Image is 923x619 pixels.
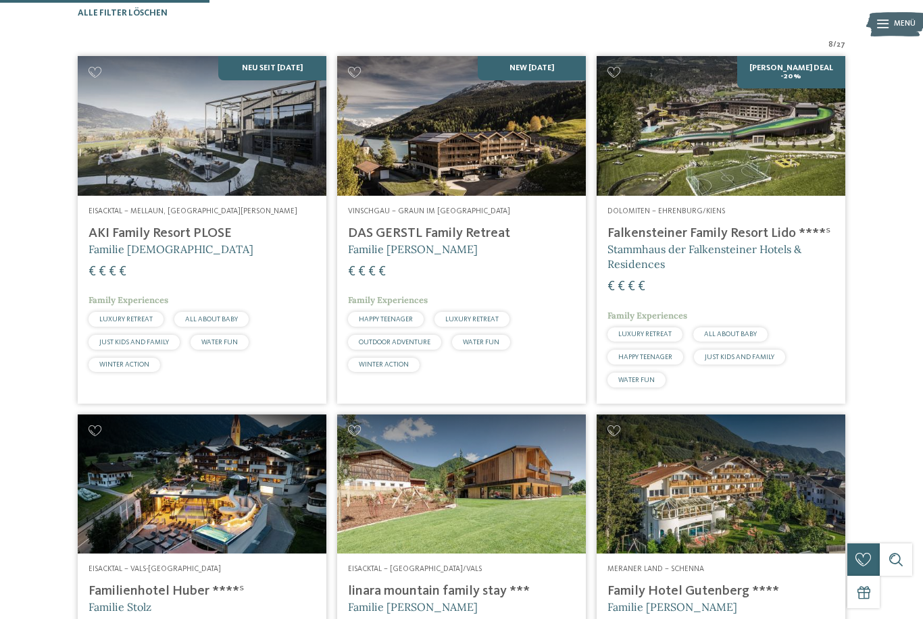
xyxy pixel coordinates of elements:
[201,339,238,346] span: WATER FUN
[618,331,672,338] span: LUXURY RETREAT
[607,565,704,573] span: Meraner Land – Schenna
[348,225,575,242] h4: DAS GERSTL Family Retreat
[607,242,801,271] span: Stammhaus der Falkensteiner Hotels & Residences
[368,265,376,279] span: €
[348,294,428,306] span: Family Experiences
[348,207,510,215] span: Vinschgau – Graun im [GEOGRAPHIC_DATA]
[607,583,834,599] h4: Family Hotel Gutenberg ****
[833,40,837,51] span: /
[99,316,153,323] span: LUXURY RETREAT
[89,583,316,599] h4: Familienhotel Huber ****ˢ
[445,316,499,323] span: LUXURY RETREAT
[618,280,625,294] span: €
[119,265,126,279] span: €
[607,225,834,242] h4: Falkensteiner Family Resort Lido ****ˢ
[109,265,116,279] span: €
[359,361,409,368] span: WINTER ACTION
[78,56,326,404] a: Familienhotels gesucht? Hier findet ihr die besten! NEU seit [DATE] Eisacktal – Mellaun, [GEOGRAP...
[89,565,221,573] span: Eisacktal – Vals-[GEOGRAPHIC_DATA]
[359,339,430,346] span: OUTDOOR ADVENTURE
[89,294,168,306] span: Family Experiences
[607,600,737,614] span: Familie [PERSON_NAME]
[89,207,297,215] span: Eisacktal – Mellaun, [GEOGRAPHIC_DATA][PERSON_NAME]
[337,414,586,554] img: Familienhotels gesucht? Hier findet ihr die besten!
[378,265,386,279] span: €
[358,265,366,279] span: €
[618,354,672,360] span: HAPPY TEENAGER
[348,265,355,279] span: €
[597,56,845,196] img: Familienhotels gesucht? Hier findet ihr die besten!
[337,56,586,404] a: Familienhotels gesucht? Hier findet ihr die besten! NEW [DATE] Vinschgau – Graun im [GEOGRAPHIC_D...
[704,331,757,338] span: ALL ABOUT BABY
[638,280,645,294] span: €
[607,207,725,215] span: Dolomiten – Ehrenburg/Kiens
[597,56,845,404] a: Familienhotels gesucht? Hier findet ihr die besten! [PERSON_NAME] Deal -20% Dolomiten – Ehrenburg...
[78,9,168,18] span: Alle Filter löschen
[597,414,845,554] img: Family Hotel Gutenberg ****
[348,600,478,614] span: Familie [PERSON_NAME]
[99,361,149,368] span: WINTER ACTION
[463,339,499,346] span: WATER FUN
[99,265,106,279] span: €
[607,280,615,294] span: €
[89,600,151,614] span: Familie Stolz
[78,56,326,196] img: Familienhotels gesucht? Hier findet ihr die besten!
[99,339,169,346] span: JUST KIDS AND FAMILY
[78,414,326,554] img: Familienhotels gesucht? Hier findet ihr die besten!
[628,280,635,294] span: €
[89,265,96,279] span: €
[618,377,655,383] span: WATER FUN
[348,242,478,256] span: Familie [PERSON_NAME]
[185,316,238,323] span: ALL ABOUT BABY
[359,316,413,323] span: HAPPY TEENAGER
[89,225,316,242] h4: AKI Family Resort PLOSE
[337,56,586,196] img: Familienhotels gesucht? Hier findet ihr die besten!
[837,40,845,51] span: 27
[348,565,482,573] span: Eisacktal – [GEOGRAPHIC_DATA]/Vals
[705,354,774,360] span: JUST KIDS AND FAMILY
[89,242,253,256] span: Familie [DEMOGRAPHIC_DATA]
[607,310,687,321] span: Family Experiences
[348,583,575,599] h4: linara mountain family stay ***
[828,40,833,51] span: 8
